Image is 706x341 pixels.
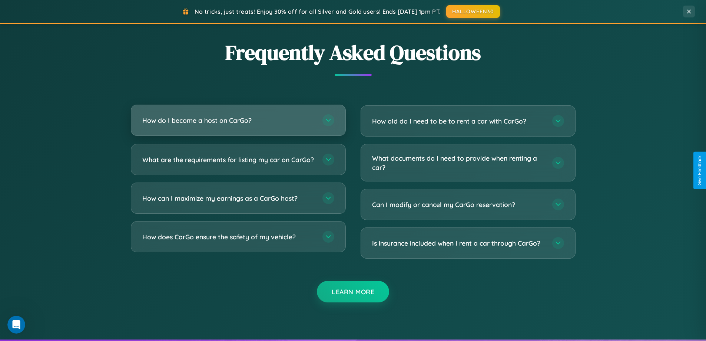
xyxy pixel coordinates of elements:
h3: How do I become a host on CarGo? [142,116,315,125]
h3: Can I modify or cancel my CarGo reservation? [372,200,545,209]
h3: What documents do I need to provide when renting a car? [372,154,545,172]
button: HALLOWEEN30 [446,5,500,18]
iframe: Intercom live chat [7,316,25,334]
span: No tricks, just treats! Enjoy 30% off for all Silver and Gold users! Ends [DATE] 1pm PT. [195,8,441,15]
h3: How old do I need to be to rent a car with CarGo? [372,117,545,126]
div: Give Feedback [697,155,702,186]
h3: How can I maximize my earnings as a CarGo host? [142,194,315,203]
h2: Frequently Asked Questions [131,38,576,67]
h3: Is insurance included when I rent a car through CarGo? [372,239,545,248]
h3: What are the requirements for listing my car on CarGo? [142,155,315,164]
button: Learn More [317,281,389,302]
h3: How does CarGo ensure the safety of my vehicle? [142,232,315,242]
